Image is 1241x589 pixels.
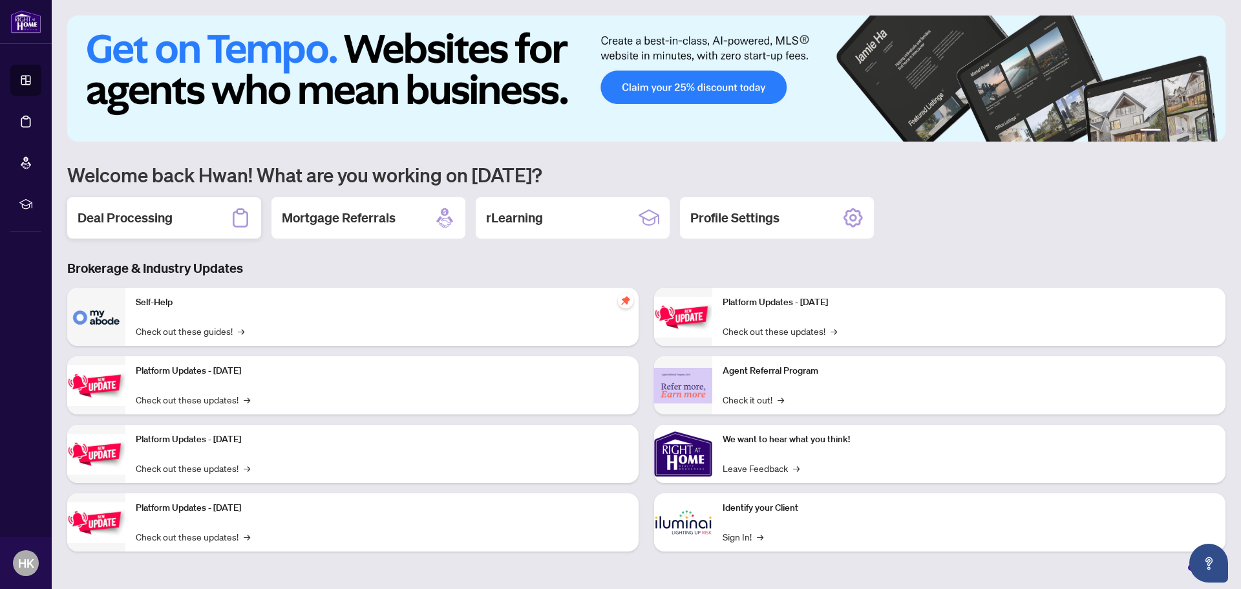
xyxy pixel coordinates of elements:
[1176,129,1182,134] button: 3
[723,324,837,338] a: Check out these updates!→
[244,530,250,544] span: →
[136,530,250,544] a: Check out these updates!→
[723,461,800,475] a: Leave Feedback→
[244,461,250,475] span: →
[67,16,1225,142] img: Slide 0
[654,493,712,552] img: Identify your Client
[18,554,34,572] span: HK
[10,10,41,34] img: logo
[723,392,784,407] a: Check it out!→
[654,368,712,403] img: Agent Referral Program
[136,461,250,475] a: Check out these updates!→
[654,297,712,337] img: Platform Updates - June 23, 2025
[723,364,1215,378] p: Agent Referral Program
[654,425,712,483] img: We want to hear what you think!
[1197,129,1202,134] button: 5
[136,324,244,338] a: Check out these guides!→
[67,259,1225,277] h3: Brokerage & Industry Updates
[67,365,125,406] img: Platform Updates - September 16, 2025
[831,324,837,338] span: →
[723,295,1215,310] p: Platform Updates - [DATE]
[67,502,125,543] img: Platform Updates - July 8, 2025
[723,501,1215,515] p: Identify your Client
[136,364,628,378] p: Platform Updates - [DATE]
[1166,129,1171,134] button: 2
[136,392,250,407] a: Check out these updates!→
[486,209,543,227] h2: rLearning
[136,295,628,310] p: Self-Help
[244,392,250,407] span: →
[238,324,244,338] span: →
[793,461,800,475] span: →
[778,392,784,407] span: →
[690,209,780,227] h2: Profile Settings
[723,433,1215,447] p: We want to hear what you think!
[618,293,633,308] span: pushpin
[282,209,396,227] h2: Mortgage Referrals
[1187,129,1192,134] button: 4
[136,433,628,447] p: Platform Updates - [DATE]
[1140,129,1161,134] button: 1
[757,530,763,544] span: →
[78,209,173,227] h2: Deal Processing
[1207,129,1213,134] button: 6
[723,530,763,544] a: Sign In!→
[67,288,125,346] img: Self-Help
[136,501,628,515] p: Platform Updates - [DATE]
[67,162,1225,187] h1: Welcome back Hwan! What are you working on [DATE]?
[67,434,125,475] img: Platform Updates - July 21, 2025
[1189,544,1228,583] button: Open asap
